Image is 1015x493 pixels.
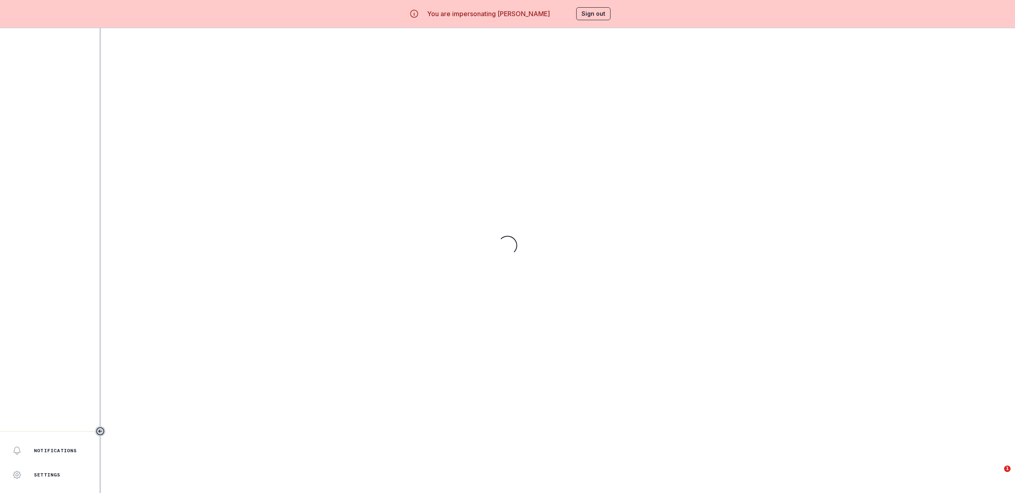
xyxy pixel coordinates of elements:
button: Sign out [576,7,611,20]
span: 1 [1004,466,1011,472]
button: Toggle sidebar [95,426,105,436]
p: Notifications [34,447,77,454]
p: Settings [34,472,61,478]
iframe: Intercom live chat [988,466,1007,485]
p: You are impersonating [PERSON_NAME] [427,9,550,19]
